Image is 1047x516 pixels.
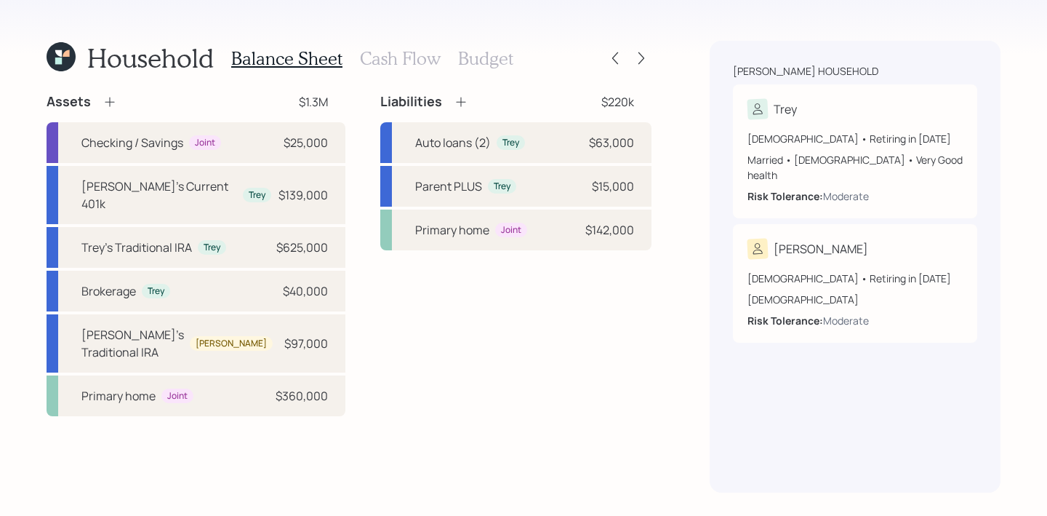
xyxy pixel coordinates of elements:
[148,285,164,298] div: Trey
[167,390,188,402] div: Joint
[502,137,519,149] div: Trey
[276,239,328,256] div: $625,000
[585,221,634,239] div: $142,000
[283,282,328,300] div: $40,000
[284,335,328,352] div: $97,000
[47,94,91,110] h4: Assets
[81,387,156,405] div: Primary home
[196,338,267,350] div: [PERSON_NAME]
[204,242,220,254] div: Trey
[276,387,328,405] div: $360,000
[823,188,869,204] div: Moderate
[774,240,868,258] div: [PERSON_NAME]
[81,326,184,361] div: [PERSON_NAME]'s Traditional IRA
[458,48,513,69] h3: Budget
[501,224,521,237] div: Joint
[415,221,489,239] div: Primary home
[195,137,215,149] div: Joint
[774,100,797,118] div: Trey
[747,292,963,307] div: [DEMOGRAPHIC_DATA]
[81,178,237,213] div: [PERSON_NAME]'s Current 401k
[733,64,878,79] div: [PERSON_NAME] household
[278,186,328,204] div: $139,000
[284,134,328,151] div: $25,000
[592,178,634,195] div: $15,000
[823,313,869,328] div: Moderate
[360,48,441,69] h3: Cash Flow
[299,93,328,111] div: $1.3M
[249,189,265,202] div: Trey
[81,239,192,256] div: Trey's Traditional IRA
[747,314,823,328] b: Risk Tolerance:
[81,134,183,151] div: Checking / Savings
[87,42,214,74] h1: Household
[415,134,491,151] div: Auto loans (2)
[589,134,634,151] div: $63,000
[747,189,823,203] b: Risk Tolerance:
[494,180,510,193] div: Trey
[747,271,963,286] div: [DEMOGRAPHIC_DATA] • Retiring in [DATE]
[81,282,136,300] div: Brokerage
[747,131,963,146] div: [DEMOGRAPHIC_DATA] • Retiring in [DATE]
[415,178,482,195] div: Parent PLUS
[380,94,442,110] h4: Liabilities
[601,93,634,111] div: $220k
[747,152,963,183] div: Married • [DEMOGRAPHIC_DATA] • Very Good health
[231,48,342,69] h3: Balance Sheet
